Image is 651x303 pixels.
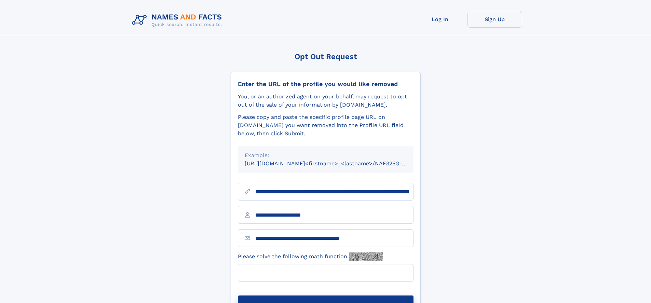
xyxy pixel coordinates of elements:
div: Opt Out Request [231,52,421,61]
div: Enter the URL of the profile you would like removed [238,80,413,88]
small: [URL][DOMAIN_NAME]<firstname>_<lastname>/NAF325G-xxxxxxxx [245,160,426,167]
div: You, or an authorized agent on your behalf, may request to opt-out of the sale of your informatio... [238,93,413,109]
img: Logo Names and Facts [129,11,228,29]
div: Please copy and paste the specific profile page URL on [DOMAIN_NAME] you want removed into the Pr... [238,113,413,138]
a: Log In [413,11,467,28]
a: Sign Up [467,11,522,28]
label: Please solve the following math function: [238,252,383,261]
div: Example: [245,151,407,160]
